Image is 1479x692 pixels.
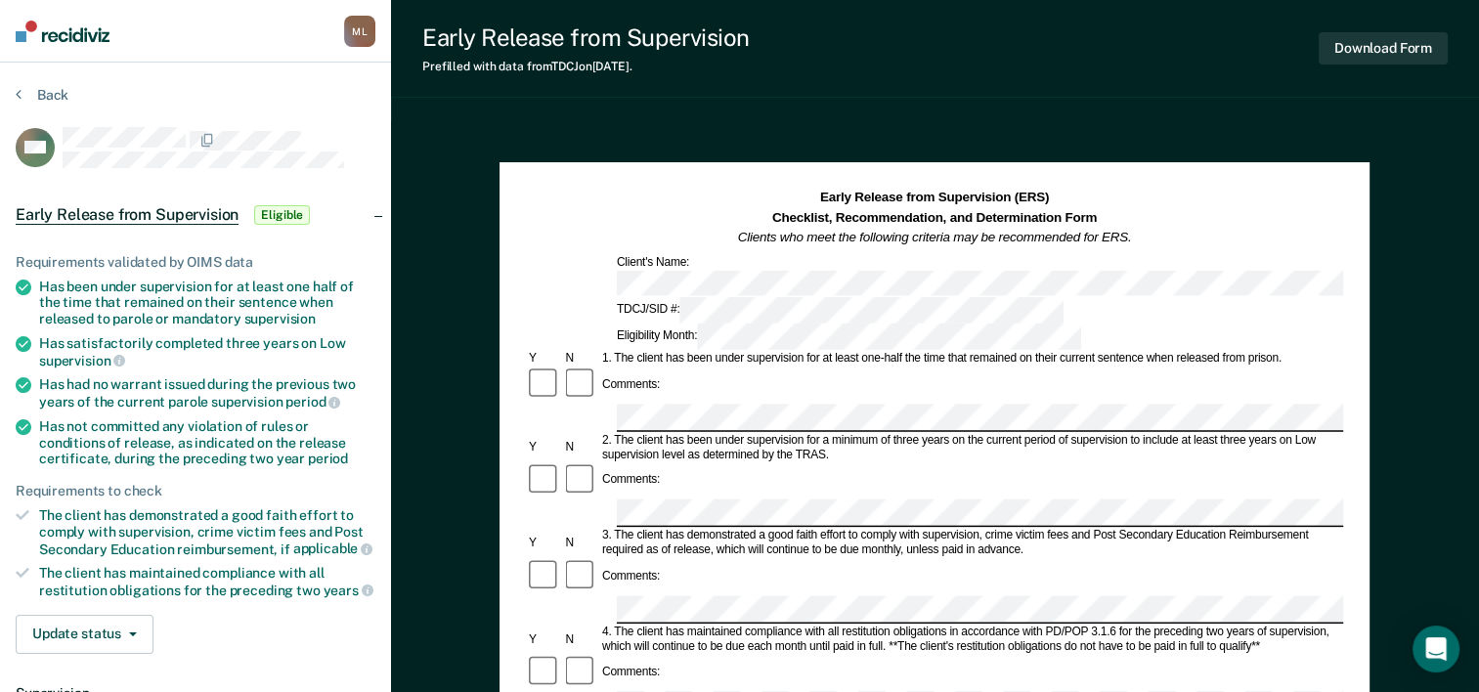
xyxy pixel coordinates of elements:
div: M L [344,16,375,47]
div: Y [526,632,562,647]
div: Comments: [599,666,663,680]
div: N [563,352,599,367]
div: 2. The client has been under supervision for a minimum of three years on the current period of su... [599,433,1343,462]
img: Recidiviz [16,21,109,42]
button: Back [16,86,68,104]
div: N [563,536,599,550]
span: Eligible [254,205,310,225]
span: period [285,394,340,410]
div: Requirements to check [16,483,375,499]
div: 1. The client has been under supervision for at least one-half the time that remained on their cu... [599,352,1343,367]
em: Clients who meet the following criteria may be recommended for ERS. [738,230,1132,244]
div: N [563,632,599,647]
button: Download Form [1319,32,1448,65]
div: Y [526,440,562,454]
span: period [308,451,348,466]
div: Requirements validated by OIMS data [16,254,375,271]
div: Y [526,536,562,550]
div: Has satisfactorily completed three years on Low [39,335,375,368]
div: The client has maintained compliance with all restitution obligations for the preceding two [39,565,375,598]
div: The client has demonstrated a good faith effort to comply with supervision, crime victim fees and... [39,507,375,557]
div: Eligibility Month: [614,324,1084,350]
div: 4. The client has maintained compliance with all restitution obligations in accordance with PD/PO... [599,625,1343,654]
div: Comments: [599,473,663,488]
div: Comments: [599,377,663,392]
div: Has been under supervision for at least one half of the time that remained on their sentence when... [39,279,375,327]
strong: Checklist, Recommendation, and Determination Form [772,210,1097,225]
div: N [563,440,599,454]
span: supervision [244,311,316,326]
button: Update status [16,615,153,654]
div: Has not committed any violation of rules or conditions of release, as indicated on the release ce... [39,418,375,467]
div: Early Release from Supervision [422,23,750,52]
span: supervision [39,353,125,368]
strong: Early Release from Supervision (ERS) [820,191,1049,205]
span: Early Release from Supervision [16,205,239,225]
div: 3. The client has demonstrated a good faith effort to comply with supervision, crime victim fees ... [599,529,1343,558]
span: years [324,583,373,598]
button: ML [344,16,375,47]
div: Has had no warrant issued during the previous two years of the current parole supervision [39,376,375,410]
div: Open Intercom Messenger [1413,626,1459,672]
div: Comments: [599,569,663,584]
div: Prefilled with data from TDCJ on [DATE] . [422,60,750,73]
div: Y [526,352,562,367]
span: applicable [293,541,372,556]
div: TDCJ/SID #: [614,298,1066,324]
